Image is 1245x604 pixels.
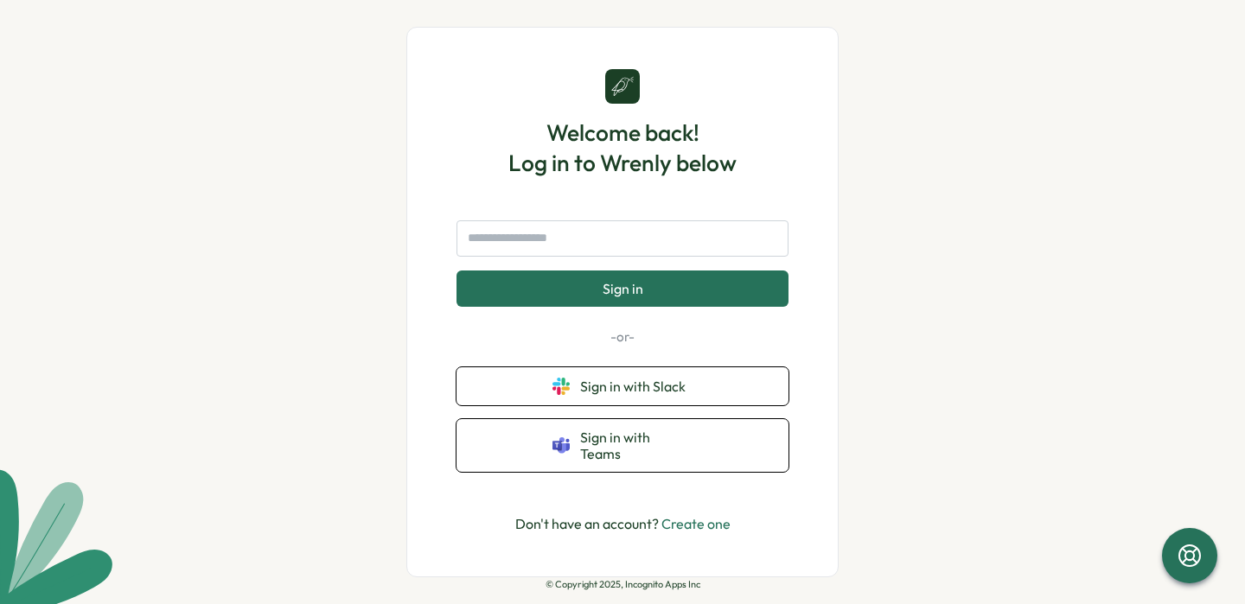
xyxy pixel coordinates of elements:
p: -or- [456,327,788,347]
span: Sign in with Teams [580,429,693,461]
a: Create one [661,515,731,532]
button: Sign in with Slack [456,367,788,405]
h1: Welcome back! Log in to Wrenly below [508,118,737,178]
p: Don't have an account? [515,513,731,535]
span: Sign in with Slack [580,378,693,394]
span: Sign in [603,281,643,296]
p: © Copyright 2025, Incognito Apps Inc [546,579,700,590]
button: Sign in [456,270,788,307]
button: Sign in with Teams [456,419,788,472]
